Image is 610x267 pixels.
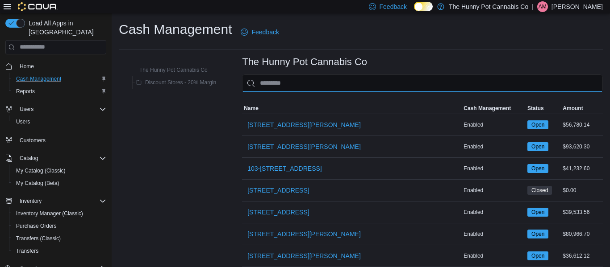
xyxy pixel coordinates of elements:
input: This is a search bar. As you type, the results lower in the page will automatically filter. [242,74,603,92]
input: Dark Mode [414,2,433,11]
span: [STREET_ADDRESS][PERSON_NAME] [247,230,361,238]
button: [STREET_ADDRESS] [244,181,313,199]
a: Purchase Orders [13,221,60,231]
button: Catalog [16,153,42,164]
span: Status [527,105,544,112]
button: My Catalog (Classic) [9,164,110,177]
span: Closed [527,186,552,195]
span: Inventory [20,197,42,205]
button: Reports [9,85,110,98]
div: $80,966.70 [561,229,603,239]
div: $56,780.14 [561,119,603,130]
div: Enabled [462,229,526,239]
span: Users [13,116,106,127]
div: $0.00 [561,185,603,196]
span: My Catalog (Beta) [13,178,106,189]
span: Open [527,142,548,151]
button: Transfers (Classic) [9,232,110,245]
a: Home [16,61,38,72]
div: Enabled [462,141,526,152]
button: Discount Stores - 20% Margin [133,77,220,88]
span: Discount Stores - 20% Margin [145,79,216,86]
span: Open [531,208,544,216]
img: Cova [18,2,58,11]
a: My Catalog (Classic) [13,165,69,176]
span: Users [20,106,33,113]
button: Cash Management [9,73,110,85]
span: [STREET_ADDRESS][PERSON_NAME] [247,120,361,129]
button: [STREET_ADDRESS][PERSON_NAME] [244,247,364,265]
span: Transfers (Classic) [13,233,106,244]
div: Ashley Moase [537,1,548,12]
span: Open [527,251,548,260]
button: [STREET_ADDRESS][PERSON_NAME] [244,225,364,243]
a: Customers [16,135,49,146]
span: [STREET_ADDRESS][PERSON_NAME] [247,142,361,151]
h1: Cash Management [119,21,232,38]
span: Cash Management [13,74,106,84]
span: Cash Management [464,105,511,112]
span: Open [531,121,544,129]
span: Transfers [16,247,38,255]
a: Transfers [13,246,42,256]
span: Transfers [13,246,106,256]
div: $36,612.12 [561,251,603,261]
span: AM [539,1,547,12]
button: [STREET_ADDRESS][PERSON_NAME] [244,138,364,156]
span: My Catalog (Classic) [16,167,66,174]
span: Reports [13,86,106,97]
button: Users [9,115,110,128]
span: Load All Apps in [GEOGRAPHIC_DATA] [25,19,106,37]
span: Amount [563,105,583,112]
span: Customers [20,137,46,144]
button: 103-[STREET_ADDRESS] [244,160,326,177]
span: Purchase Orders [13,221,106,231]
span: Open [527,120,548,129]
span: Catalog [20,155,38,162]
button: [STREET_ADDRESS] [244,203,313,221]
span: Open [531,252,544,260]
span: Open [531,230,544,238]
button: Amount [561,103,603,114]
a: Transfers (Classic) [13,233,64,244]
button: [STREET_ADDRESS][PERSON_NAME] [244,116,364,134]
span: Feedback [380,2,407,11]
button: Inventory [16,196,45,206]
p: | [532,1,534,12]
button: My Catalog (Beta) [9,177,110,189]
span: Purchase Orders [16,222,57,230]
span: Users [16,118,30,125]
span: Open [531,164,544,173]
span: [STREET_ADDRESS][PERSON_NAME] [247,251,361,260]
button: Users [2,103,110,115]
button: Users [16,104,37,115]
span: Cash Management [16,75,61,82]
span: Transfers (Classic) [16,235,61,242]
span: [STREET_ADDRESS] [247,186,309,195]
a: Inventory Manager (Classic) [13,208,87,219]
a: Users [13,116,33,127]
span: Open [531,143,544,151]
button: Inventory Manager (Classic) [9,207,110,220]
button: Cash Management [462,103,526,114]
p: [PERSON_NAME] [552,1,603,12]
span: Feedback [251,28,279,37]
span: Home [16,61,106,72]
div: Enabled [462,251,526,261]
span: Customers [16,134,106,145]
span: Closed [531,186,548,194]
span: [STREET_ADDRESS] [247,208,309,217]
h3: The Hunny Pot Cannabis Co [242,57,367,67]
span: My Catalog (Beta) [16,180,59,187]
span: Inventory Manager (Classic) [13,208,106,219]
span: Users [16,104,106,115]
span: Inventory [16,196,106,206]
span: Open [527,164,548,173]
button: The Hunny Pot Cannabis Co [127,65,211,75]
div: Enabled [462,207,526,218]
a: Feedback [237,23,282,41]
span: My Catalog (Classic) [13,165,106,176]
a: My Catalog (Beta) [13,178,63,189]
p: The Hunny Pot Cannabis Co [449,1,528,12]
